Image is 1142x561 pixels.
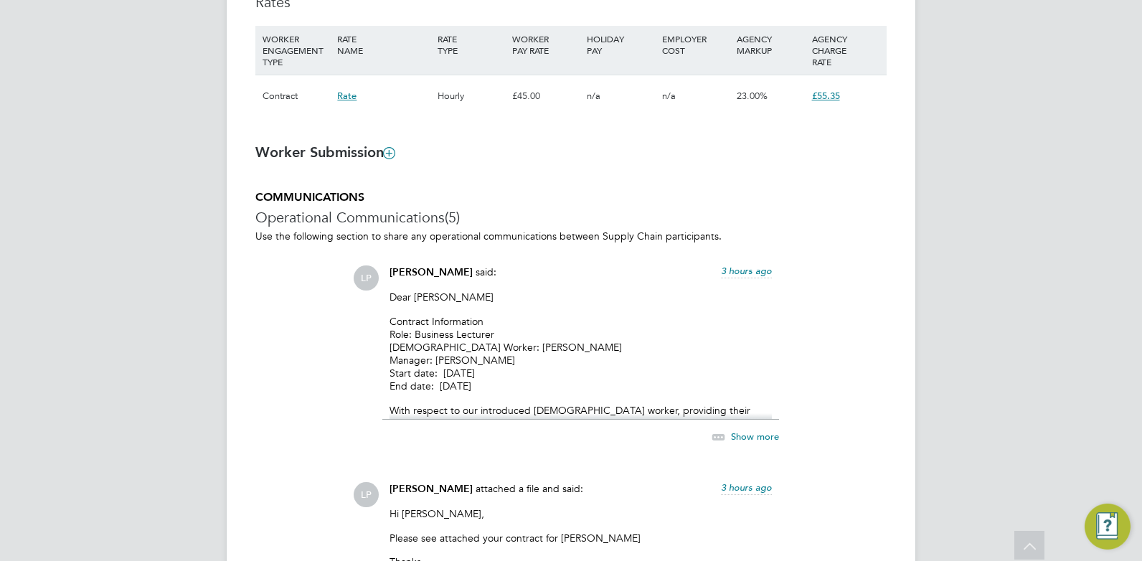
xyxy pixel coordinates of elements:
p: Use the following section to share any operational communications between Supply Chain participants. [255,230,887,242]
div: EMPLOYER COST [659,26,733,63]
p: Dear [PERSON_NAME] [390,291,772,303]
span: Show more [731,430,779,443]
div: RATE NAME [334,26,433,63]
p: With respect to our introduced [DEMOGRAPHIC_DATA] worker, providing their services on the above c... [390,404,772,443]
span: 23.00% [737,90,768,102]
div: HOLIDAY PAY [583,26,658,63]
div: RATE TYPE [434,26,509,63]
span: LP [354,482,379,507]
span: n/a [587,90,600,102]
div: Hourly [434,75,509,117]
h5: COMMUNICATIONS [255,190,887,205]
div: AGENCY MARKUP [733,26,808,63]
div: Contract [259,75,334,117]
div: WORKER ENGAGEMENT TYPE [259,26,334,75]
span: 3 hours ago [721,265,772,277]
div: £45.00 [509,75,583,117]
span: said: [476,265,496,278]
span: [PERSON_NAME] [390,266,473,278]
h3: Operational Communications [255,208,887,227]
p: Contract Information Role: Business Lecturer [DEMOGRAPHIC_DATA] Worker: [PERSON_NAME] Manager: [P... [390,315,772,393]
p: Please see attached your contract for [PERSON_NAME] [390,532,772,544]
p: Hi [PERSON_NAME], [390,507,772,520]
div: WORKER PAY RATE [509,26,583,63]
span: LP [354,265,379,291]
span: n/a [662,90,676,102]
span: [PERSON_NAME] [390,483,473,495]
span: Rate [337,90,357,102]
b: Worker Submission [255,143,395,161]
span: attached a file and said: [476,482,583,495]
span: 3 hours ago [721,481,772,494]
div: AGENCY CHARGE RATE [808,26,883,75]
span: (5) [445,208,460,227]
span: £55.35 [812,90,840,102]
button: Engage Resource Center [1085,504,1131,550]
